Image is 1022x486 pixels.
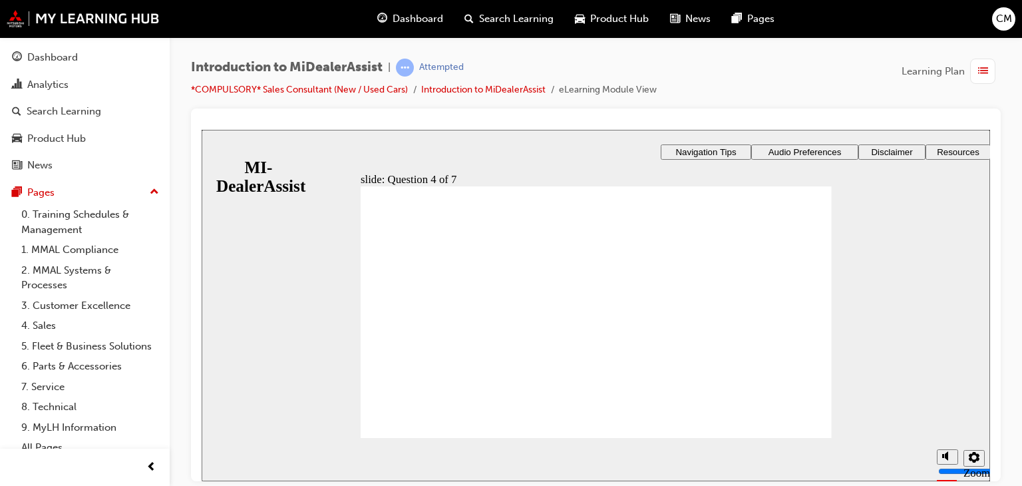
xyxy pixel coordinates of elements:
[16,296,164,316] a: 3. Customer Excellence
[27,104,101,119] div: Search Learning
[27,131,86,146] div: Product Hub
[419,61,464,74] div: Attempted
[978,63,988,80] span: list-icon
[12,52,22,64] span: guage-icon
[191,84,408,95] a: *COMPULSORY* Sales Consultant (New / Used Cars)
[902,59,1001,84] button: Learning Plan
[7,10,160,27] img: mmal
[454,5,564,33] a: search-iconSearch Learning
[150,184,159,201] span: up-icon
[16,417,164,438] a: 9. MyLH Information
[421,84,546,95] a: Introduction to MiDealerAssist
[902,64,965,79] span: Learning Plan
[16,204,164,240] a: 0. Training Schedules & Management
[564,5,659,33] a: car-iconProduct Hub
[590,11,649,27] span: Product Hub
[12,187,22,199] span: pages-icon
[377,11,387,27] span: guage-icon
[388,60,391,75] span: |
[464,11,474,27] span: search-icon
[16,336,164,357] a: 5. Fleet & Business Solutions
[16,240,164,260] a: 1. MMAL Compliance
[12,160,22,172] span: news-icon
[16,397,164,417] a: 8. Technical
[27,77,69,93] div: Analytics
[393,11,443,27] span: Dashboard
[5,45,164,70] a: Dashboard
[659,5,721,33] a: news-iconNews
[146,459,156,476] span: prev-icon
[5,43,164,180] button: DashboardAnalyticsSearch LearningProduct HubNews
[12,106,21,118] span: search-icon
[27,185,55,200] div: Pages
[5,180,164,205] button: Pages
[16,356,164,377] a: 6. Parts & Accessories
[5,126,164,151] a: Product Hub
[5,153,164,178] a: News
[559,83,657,98] li: eLearning Module View
[992,7,1015,31] button: CM
[721,5,785,33] a: pages-iconPages
[5,99,164,124] a: Search Learning
[5,73,164,97] a: Analytics
[16,316,164,336] a: 4. Sales
[27,50,78,65] div: Dashboard
[27,158,53,173] div: News
[12,133,22,145] span: car-icon
[996,11,1012,27] span: CM
[479,11,554,27] span: Search Learning
[732,11,742,27] span: pages-icon
[747,11,774,27] span: Pages
[670,11,680,27] span: news-icon
[191,60,383,75] span: Introduction to MiDealerAssist
[16,377,164,397] a: 7. Service
[16,260,164,296] a: 2. MMAL Systems & Processes
[16,437,164,458] a: All Pages
[685,11,711,27] span: News
[396,59,414,77] span: learningRecordVerb_ATTEMPT-icon
[575,11,585,27] span: car-icon
[367,5,454,33] a: guage-iconDashboard
[12,79,22,91] span: chart-icon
